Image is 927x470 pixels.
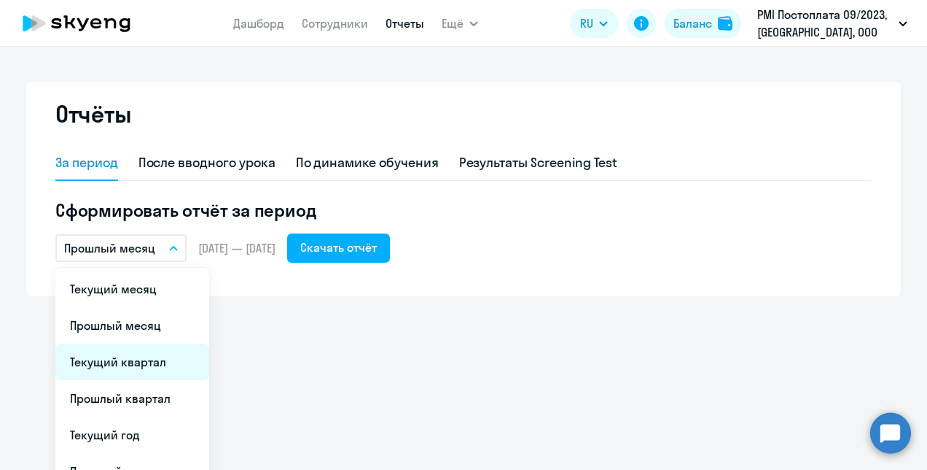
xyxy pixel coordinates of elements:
span: RU [580,15,593,32]
span: [DATE] — [DATE] [198,240,275,256]
div: Баланс [673,15,712,32]
span: Ещё [442,15,463,32]
button: RU [570,9,618,38]
button: Балансbalance [665,9,741,38]
button: Скачать отчёт [287,234,390,263]
div: Результаты Screening Test [459,153,618,172]
img: balance [718,16,732,31]
button: PMI Постоплата 09/2023, [GEOGRAPHIC_DATA], ООО [750,6,915,41]
h5: Сформировать отчёт за период [55,199,872,222]
a: Дашборд [233,16,284,31]
p: Прошлый месяц [64,239,155,257]
button: Прошлый месяц [55,234,187,262]
div: По динамике обучения [296,153,439,172]
a: Отчеты [386,16,424,31]
div: После вводного урока [138,153,275,172]
div: За период [55,153,118,172]
div: Скачать отчёт [300,239,377,256]
p: PMI Постоплата 09/2023, [GEOGRAPHIC_DATA], ООО [757,6,893,41]
h2: Отчёты [55,99,131,128]
a: Сотрудники [302,16,368,31]
button: Ещё [442,9,478,38]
